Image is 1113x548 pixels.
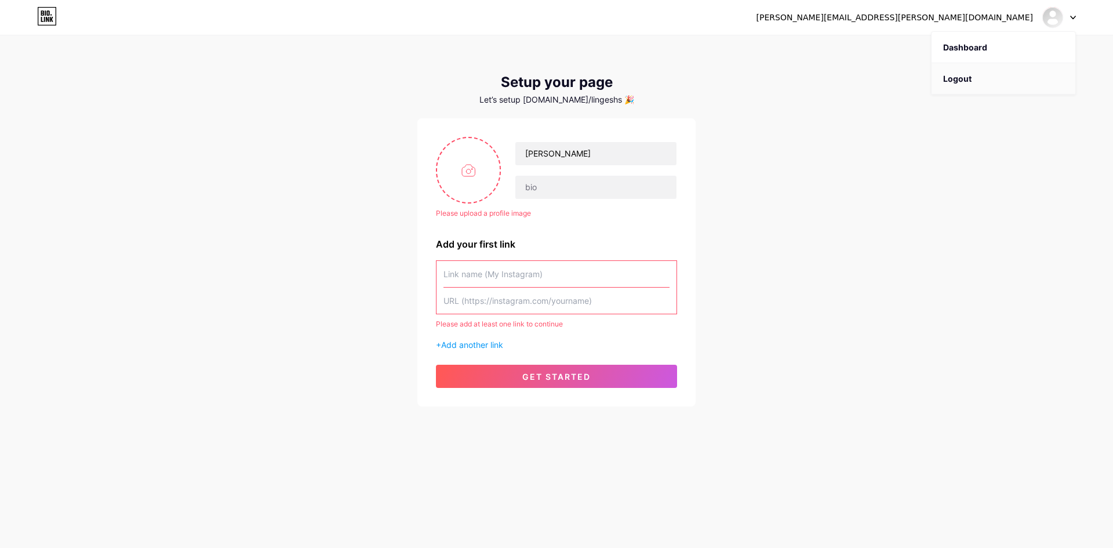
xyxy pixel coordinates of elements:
[436,339,677,351] div: +
[436,237,677,251] div: Add your first link
[932,32,1075,63] a: Dashboard
[436,208,677,219] div: Please upload a profile image
[756,12,1033,24] div: [PERSON_NAME][EMAIL_ADDRESS][PERSON_NAME][DOMAIN_NAME]
[932,63,1075,95] li: Logout
[443,261,670,287] input: Link name (My Instagram)
[417,95,696,104] div: Let’s setup [DOMAIN_NAME]/lingeshs 🎉
[515,142,676,165] input: Your name
[515,176,676,199] input: bio
[436,319,677,329] div: Please add at least one link to continue
[441,340,503,350] span: Add another link
[522,372,591,382] span: get started
[436,365,677,388] button: get started
[1042,6,1064,28] img: Lingesh Sudhakar
[417,74,696,90] div: Setup your page
[443,288,670,314] input: URL (https://instagram.com/yourname)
